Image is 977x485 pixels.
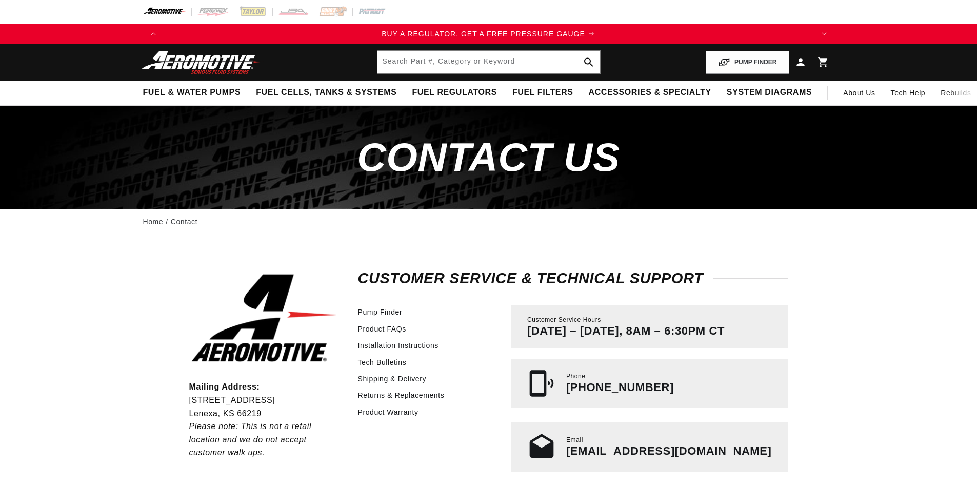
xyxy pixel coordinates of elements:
[143,87,241,98] span: Fuel & Water Pumps
[143,216,834,227] nav: breadcrumbs
[256,87,396,98] span: Fuel Cells, Tanks & Systems
[843,89,875,97] span: About Us
[117,24,860,44] slideshow-component: Translation missing: en.sections.announcements.announcement_bar
[891,87,926,99] span: Tech Help
[511,359,788,408] a: Phone [PHONE_NUMBER]
[941,87,971,99] span: Rebuilds
[706,51,789,74] button: PUMP FINDER
[577,51,600,73] button: search button
[358,357,407,368] a: Tech Bulletins
[139,50,267,74] img: Aeromotive
[527,316,601,324] span: Customer Service Hours
[143,216,164,227] a: Home
[883,81,933,105] summary: Tech Help
[727,87,812,98] span: System Diagrams
[135,81,249,105] summary: Fuel & Water Pumps
[358,306,403,318] a: Pump Finder
[164,28,814,40] div: 1 of 4
[566,372,586,381] span: Phone
[589,87,711,98] span: Accessories & Specialty
[377,51,600,73] input: Search by Part Number, Category or Keyword
[412,87,496,98] span: Fuel Regulators
[404,81,504,105] summary: Fuel Regulators
[358,390,445,401] a: Returns & Replacements
[719,81,820,105] summary: System Diagrams
[248,81,404,105] summary: Fuel Cells, Tanks & Systems
[382,30,585,38] span: BUY A REGULATOR, GET A FREE PRESSURE GAUGE
[189,422,312,457] em: Please note: This is not a retail location and we do not accept customer walk ups.
[358,373,427,384] a: Shipping & Delivery
[358,272,788,285] h2: Customer Service & Technical Support
[164,28,814,40] div: Announcement
[358,323,406,335] a: Product FAQs
[512,87,573,98] span: Fuel Filters
[566,381,674,394] p: [PHONE_NUMBER]
[357,134,620,180] span: CONTACt us
[527,324,725,338] p: [DATE] – [DATE], 8AM – 6:30PM CT
[189,394,339,407] p: [STREET_ADDRESS]
[143,24,164,44] button: Translation missing: en.sections.announcements.previous_announcement
[358,406,418,418] a: Product Warranty
[189,407,339,420] p: Lenexa, KS 66219
[814,24,834,44] button: Translation missing: en.sections.announcements.next_announcement
[581,81,719,105] summary: Accessories & Specialty
[171,216,197,227] a: Contact
[566,436,583,444] span: Email
[835,81,883,105] a: About Us
[358,340,438,351] a: Installation Instructions
[164,28,814,40] a: BUY A REGULATOR, GET A FREE PRESSURE GAUGE
[189,382,260,391] strong: Mailing Address:
[566,444,772,457] a: [EMAIL_ADDRESS][DOMAIN_NAME]
[505,81,581,105] summary: Fuel Filters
